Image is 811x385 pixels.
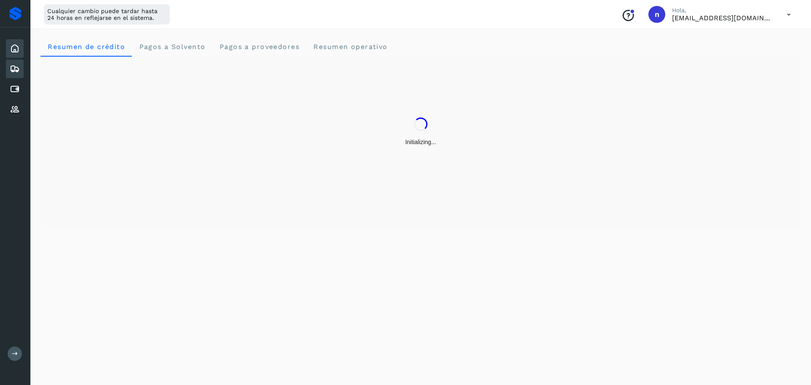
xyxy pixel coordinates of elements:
span: Resumen de crédito [47,43,125,51]
div: Cualquier cambio puede tardar hasta 24 horas en reflejarse en el sistema. [44,4,170,25]
div: Cuentas por pagar [6,80,24,98]
div: Inicio [6,39,24,58]
p: Hola, [672,7,773,14]
p: niagara+prod@solvento.mx [672,14,773,22]
div: Embarques [6,60,24,78]
span: Resumen operativo [313,43,388,51]
span: Pagos a proveedores [219,43,299,51]
div: Proveedores [6,100,24,119]
span: Pagos a Solvento [139,43,205,51]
